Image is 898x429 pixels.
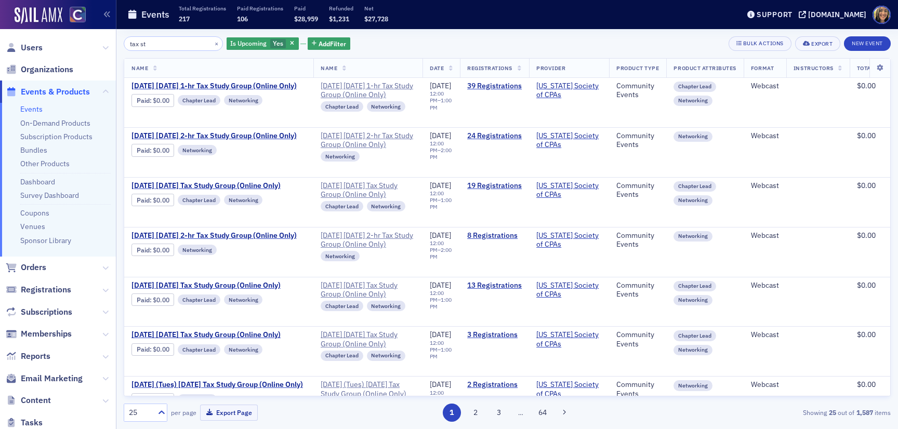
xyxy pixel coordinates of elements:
[857,280,876,290] span: $0.00
[294,15,318,23] span: $28,959
[321,151,360,162] div: Networking
[616,64,659,72] span: Product Type
[124,36,223,51] input: Search…
[616,82,659,100] div: Community Events
[857,131,876,140] span: $0.00
[854,408,875,417] strong: 1,587
[321,201,363,211] div: Chapter Lead
[15,7,62,24] a: SailAMX
[21,42,43,53] span: Users
[141,8,169,21] h1: Events
[131,330,306,340] a: [DATE] [DATE] Tax Study Group (Online Only)
[536,380,602,398] span: Colorado Society of CPAs
[178,294,220,305] div: Chapter Lead
[137,246,150,254] a: Paid
[367,301,406,311] div: Networking
[153,296,169,304] span: $0.00
[673,295,712,305] div: Networking
[536,330,602,348] a: [US_STATE] Society of CPAs
[673,195,712,206] div: Networking
[430,280,451,290] span: [DATE]
[137,345,153,353] span: :
[131,281,306,290] span: November 2025 Wednesday Tax Study Group (Online Only)
[430,190,453,210] div: –
[673,131,712,142] div: Networking
[616,281,659,299] div: Community Events
[466,404,484,422] button: 2
[329,5,353,12] p: Refunded
[131,293,174,306] div: Paid: 13 - $0
[321,380,415,398] a: [DATE] (Tues) [DATE] Tax Study Group (Online Only)
[799,11,870,18] button: [DOMAIN_NAME]
[21,262,46,273] span: Orders
[673,181,716,192] div: Chapter Lead
[20,236,71,245] a: Sponsor Library
[20,132,93,141] a: Subscription Products
[536,82,602,100] a: [US_STATE] Society of CPAs
[131,131,306,141] a: [DATE] [DATE] 2-hr Tax Study Group (Online Only)
[467,281,522,290] a: 13 Registrations
[131,82,306,91] span: September 2025 Wednesday 1-hr Tax Study Group (Online Only)
[751,380,779,390] div: Webcast
[6,86,90,98] a: Events & Products
[20,145,47,155] a: Bundles
[811,41,833,47] div: Export
[153,246,169,254] span: $0.00
[137,345,150,353] a: Paid
[751,330,779,340] div: Webcast
[857,81,876,90] span: $0.00
[20,222,45,231] a: Venues
[21,64,73,75] span: Organizations
[490,404,508,422] button: 3
[844,36,891,51] button: New Event
[430,140,453,160] div: –
[673,96,712,106] div: Networking
[321,181,415,199] a: [DATE] [DATE] Tax Study Group (Online Only)
[131,380,306,390] span: December 2025 (Tues) Thursday Tax Study Group (Online Only)
[430,346,452,360] time: 1:00 PM
[224,95,263,105] div: Networking
[536,181,602,199] a: [US_STATE] Society of CPAs
[321,301,363,311] div: Chapter Lead
[321,380,415,398] span: December 2025 (Tues) Thursday Tax Study Group (Online Only)
[467,330,522,340] a: 3 Registrations
[751,181,779,191] div: Webcast
[616,231,659,249] div: Community Events
[794,64,834,72] span: Instructors
[534,404,552,422] button: 64
[808,10,866,19] div: [DOMAIN_NAME]
[6,284,71,296] a: Registrations
[131,144,174,156] div: Paid: 23 - $0
[131,330,306,340] span: December 2025 Wednesday Tax Study Group (Online Only)
[178,145,217,155] div: Networking
[21,328,72,340] span: Memberships
[467,380,522,390] a: 2 Registrations
[430,90,453,111] div: –
[131,131,306,141] span: September 2025 Tuesday 2-hr Tax Study Group (Online Only)
[743,41,784,46] div: Bulk Actions
[131,393,174,406] div: Paid: 2 - $0
[321,181,415,199] span: October 2025 Wednesday Tax Study Group (Online Only)
[21,306,72,318] span: Subscriptions
[367,201,406,211] div: Networking
[224,195,263,205] div: Networking
[367,351,406,361] div: Networking
[536,380,602,398] a: [US_STATE] Society of CPAs
[131,194,174,206] div: Paid: 18 - $0
[430,239,444,253] time: 12:00 PM
[430,64,444,72] span: Date
[131,64,148,72] span: Name
[467,82,522,91] a: 39 Registrations
[153,395,169,403] span: $0.00
[21,373,83,384] span: Email Marketing
[536,231,602,249] span: Colorado Society of CPAs
[137,97,150,104] a: Paid
[21,351,50,362] span: Reports
[212,38,221,48] button: ×
[673,281,716,291] div: Chapter Lead
[673,345,712,355] div: Networking
[20,118,90,128] a: On-Demand Products
[751,64,774,72] span: Format
[751,281,779,290] div: Webcast
[200,405,258,421] button: Export Page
